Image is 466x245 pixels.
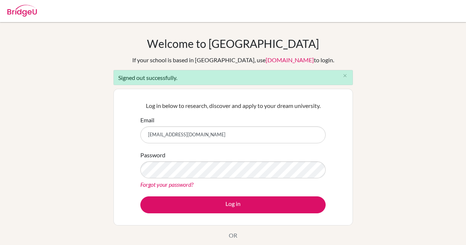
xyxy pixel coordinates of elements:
p: OR [229,231,237,240]
label: Password [140,151,165,160]
h1: Welcome to [GEOGRAPHIC_DATA] [147,37,319,50]
label: Email [140,116,154,125]
div: Signed out successfully. [113,70,353,85]
i: close [342,73,348,78]
a: [DOMAIN_NAME] [266,56,314,63]
img: Bridge-U [7,5,37,17]
button: Close [338,70,353,81]
div: If your school is based in [GEOGRAPHIC_DATA], use to login. [132,56,334,64]
p: Log in below to research, discover and apply to your dream university. [140,101,326,110]
button: Log in [140,196,326,213]
a: Forgot your password? [140,181,193,188]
